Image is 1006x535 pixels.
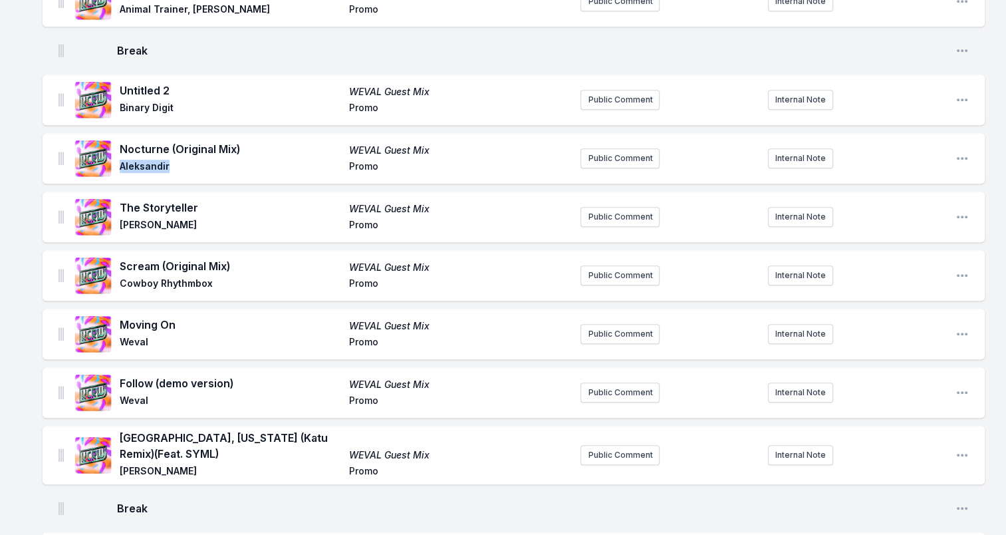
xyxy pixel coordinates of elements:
[120,394,341,410] span: Weval
[120,375,341,391] span: Follow (demo version)
[580,324,660,344] button: Public Comment
[955,269,969,282] button: Open playlist item options
[768,266,833,285] button: Internal Note
[349,144,570,157] span: WEVAL Guest Mix
[768,90,833,110] button: Internal Note
[580,207,660,227] button: Public Comment
[349,378,570,391] span: WEVAL Guest Mix
[955,93,969,106] button: Open playlist item options
[117,43,945,59] span: Break
[955,502,969,515] button: Open playlist item options
[955,210,969,224] button: Open playlist item options
[74,198,112,236] img: WEVAL Guest Mix
[74,374,112,411] img: WEVAL Guest Mix
[349,202,570,216] span: WEVAL Guest Mix
[74,81,112,118] img: WEVAL Guest Mix
[349,85,570,98] span: WEVAL Guest Mix
[59,448,64,462] img: Drag Handle
[349,218,570,234] span: Promo
[955,152,969,165] button: Open playlist item options
[120,83,341,98] span: Untitled 2
[59,44,64,57] img: Drag Handle
[580,445,660,465] button: Public Comment
[120,277,341,293] span: Cowboy Rhythmbox
[59,327,64,341] img: Drag Handle
[349,448,570,462] span: WEVAL Guest Mix
[120,317,341,333] span: Moving On
[120,141,341,157] span: Nocturne (Original Mix)
[120,464,341,480] span: [PERSON_NAME]
[74,257,112,294] img: WEVAL Guest Mix
[120,3,341,19] span: Animal Trainer, [PERSON_NAME]
[117,500,945,516] span: Break
[59,386,64,399] img: Drag Handle
[120,160,341,176] span: Aleksandir
[955,44,969,57] button: Open playlist item options
[59,269,64,282] img: Drag Handle
[768,445,833,465] button: Internal Note
[120,258,341,274] span: Scream (Original Mix)
[120,335,341,351] span: Weval
[74,140,112,177] img: WEVAL Guest Mix
[580,148,660,168] button: Public Comment
[349,464,570,480] span: Promo
[955,327,969,341] button: Open playlist item options
[59,210,64,224] img: Drag Handle
[768,324,833,344] button: Internal Note
[349,335,570,351] span: Promo
[349,261,570,274] span: WEVAL Guest Mix
[955,448,969,462] button: Open playlist item options
[349,160,570,176] span: Promo
[349,394,570,410] span: Promo
[580,90,660,110] button: Public Comment
[349,101,570,117] span: Promo
[349,3,570,19] span: Promo
[74,437,112,474] img: WEVAL Guest Mix
[768,207,833,227] button: Internal Note
[580,266,660,285] button: Public Comment
[768,383,833,403] button: Internal Note
[349,319,570,333] span: WEVAL Guest Mix
[59,152,64,165] img: Drag Handle
[59,93,64,106] img: Drag Handle
[59,502,64,515] img: Drag Handle
[120,200,341,216] span: The Storyteller
[74,315,112,353] img: WEVAL Guest Mix
[120,430,341,462] span: [GEOGRAPHIC_DATA], [US_STATE] (Katu Remix) (Feat. SYML)
[580,383,660,403] button: Public Comment
[768,148,833,168] button: Internal Note
[349,277,570,293] span: Promo
[120,101,341,117] span: Binary Digit
[120,218,341,234] span: [PERSON_NAME]
[955,386,969,399] button: Open playlist item options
